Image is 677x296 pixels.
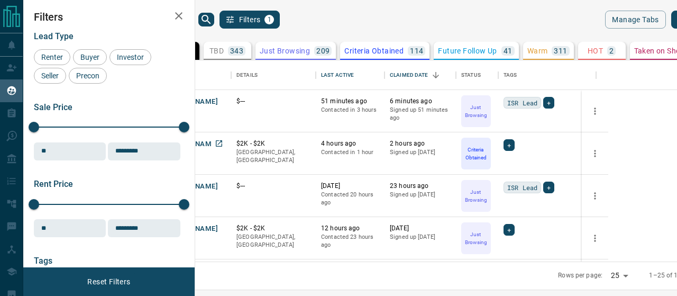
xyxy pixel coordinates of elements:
[547,182,551,193] span: +
[390,97,451,106] p: 6 minutes ago
[504,139,515,151] div: +
[390,233,451,241] p: Signed up [DATE]
[236,182,310,191] p: $---
[507,97,537,108] span: ISR Lead
[410,47,423,55] p: 114
[231,60,316,90] div: Details
[321,182,379,191] p: [DATE]
[34,179,73,189] span: Rent Price
[34,102,72,112] span: Sale Price
[109,49,151,65] div: Investor
[543,97,554,109] div: +
[507,225,511,235] span: +
[390,191,451,199] p: Signed up [DATE]
[504,60,517,90] div: Tags
[157,60,231,90] div: Name
[316,60,385,90] div: Last Active
[390,139,451,148] p: 2 hours ago
[73,49,107,65] div: Buyer
[321,106,379,114] p: Contacted in 3 hours
[236,148,310,165] p: [GEOGRAPHIC_DATA], [GEOGRAPHIC_DATA]
[69,68,107,84] div: Precon
[498,60,596,90] div: Tags
[461,60,481,90] div: Status
[456,60,498,90] div: Status
[38,71,62,80] span: Seller
[236,60,258,90] div: Details
[438,47,497,55] p: Future Follow Up
[34,31,74,41] span: Lead Type
[80,273,137,291] button: Reset Filters
[344,47,404,55] p: Criteria Obtained
[198,13,214,26] button: search button
[209,47,224,55] p: TBD
[390,148,451,157] p: Signed up [DATE]
[587,146,603,162] button: more
[266,16,273,23] span: 1
[38,53,67,61] span: Renter
[504,47,513,55] p: 41
[316,47,330,55] p: 209
[34,256,52,266] span: Tags
[236,233,310,249] p: [GEOGRAPHIC_DATA], [GEOGRAPHIC_DATA]
[558,271,602,280] p: Rows per page:
[390,182,451,191] p: 23 hours ago
[462,188,490,204] p: Just Browsing
[587,103,603,119] button: more
[236,97,310,106] p: $---
[72,71,103,80] span: Precon
[543,182,554,193] div: +
[504,224,515,236] div: +
[588,47,603,55] p: HOT
[260,47,310,55] p: Just Browsing
[587,230,603,246] button: more
[605,11,665,29] button: Manage Tabs
[587,188,603,204] button: more
[527,47,548,55] p: Warm
[230,47,243,55] p: 343
[321,139,379,148] p: 4 hours ago
[34,68,66,84] div: Seller
[609,47,614,55] p: 2
[554,47,567,55] p: 311
[462,230,490,246] p: Just Browsing
[219,11,280,29] button: Filters1
[428,68,443,83] button: Sort
[34,49,70,65] div: Renter
[321,60,354,90] div: Last Active
[236,139,310,148] p: $2K - $2K
[321,224,379,233] p: 12 hours ago
[462,103,490,119] p: Just Browsing
[34,11,184,23] h2: Filters
[507,182,537,193] span: ISR Lead
[390,60,428,90] div: Claimed Date
[507,140,511,150] span: +
[77,53,103,61] span: Buyer
[390,224,451,233] p: [DATE]
[547,97,551,108] span: +
[321,191,379,207] p: Contacted 20 hours ago
[390,106,451,122] p: Signed up 51 minutes ago
[321,97,379,106] p: 51 minutes ago
[462,146,490,162] p: Criteria Obtained
[607,268,632,283] div: 25
[212,137,226,150] a: Open in New Tab
[113,53,148,61] span: Investor
[385,60,456,90] div: Claimed Date
[236,224,310,233] p: $2K - $2K
[321,148,379,157] p: Contacted in 1 hour
[321,233,379,249] p: Contacted 23 hours ago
